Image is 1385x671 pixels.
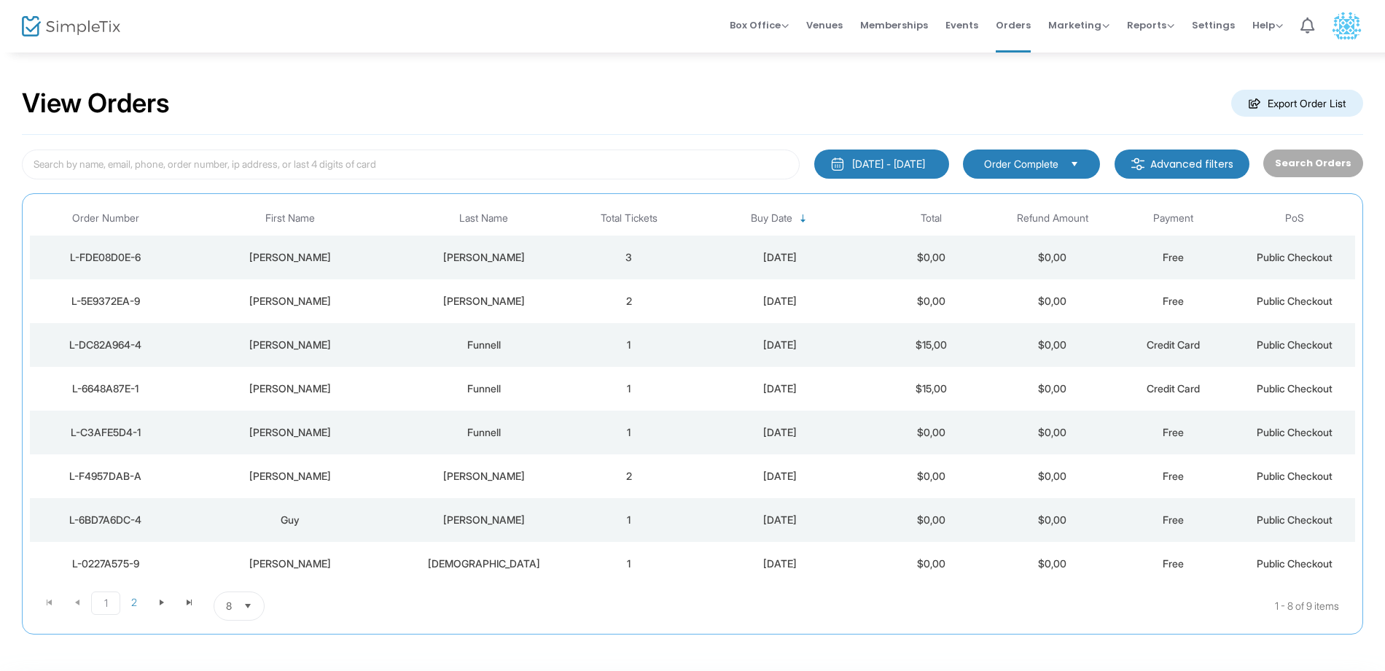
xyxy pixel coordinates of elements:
[871,323,992,367] td: $15,00
[1257,295,1333,307] span: Public Checkout
[992,236,1113,279] td: $0,00
[1257,382,1333,395] span: Public Checkout
[569,279,690,323] td: 2
[860,7,928,44] span: Memberships
[751,212,792,225] span: Buy Date
[693,338,867,352] div: 2025-08-07
[226,599,232,613] span: 8
[871,542,992,586] td: $0,00
[34,381,178,396] div: L-6648A87E-1
[945,7,978,44] span: Events
[120,592,148,613] span: Page 2
[185,556,396,571] div: Eric
[569,498,690,542] td: 1
[693,250,867,265] div: 2025-08-09
[1231,90,1363,117] m-button: Export Order List
[984,157,1058,171] span: Order Complete
[185,425,396,440] div: Francine
[238,592,258,620] button: Select
[1285,212,1304,225] span: PoS
[185,250,396,265] div: Nadean
[185,513,396,527] div: Guy
[1163,426,1184,438] span: Free
[34,513,178,527] div: L-6BD7A6DC-4
[871,201,992,236] th: Total
[1147,338,1200,351] span: Credit Card
[1257,513,1333,526] span: Public Checkout
[185,381,396,396] div: Francine
[402,513,564,527] div: Madore
[22,88,170,120] h2: View Orders
[797,213,809,225] span: Sortable
[569,454,690,498] td: 2
[693,513,867,527] div: 2025-08-07
[992,367,1113,411] td: $0,00
[1192,7,1235,44] span: Settings
[992,411,1113,454] td: $0,00
[693,469,867,484] div: 2025-08-07
[402,338,564,352] div: Funnell
[402,556,564,571] div: Foisy
[830,157,845,171] img: monthly
[185,338,396,352] div: Francine
[34,294,178,309] div: L-5E9372EA-9
[992,279,1113,323] td: $0,00
[1153,212,1193,225] span: Payment
[992,201,1113,236] th: Refund Amount
[569,367,690,411] td: 1
[402,250,564,265] div: Schryer
[1163,295,1184,307] span: Free
[148,592,176,613] span: Go to the next page
[569,201,690,236] th: Total Tickets
[992,542,1113,586] td: $0,00
[996,7,1031,44] span: Orders
[1048,18,1109,32] span: Marketing
[693,425,867,440] div: 2025-08-07
[693,294,867,309] div: 2025-08-07
[1163,470,1184,482] span: Free
[34,338,178,352] div: L-DC82A964-4
[185,294,396,309] div: Céline
[1163,557,1184,570] span: Free
[992,323,1113,367] td: $0,00
[814,150,949,179] button: [DATE] - [DATE]
[1163,513,1184,526] span: Free
[871,454,992,498] td: $0,00
[569,411,690,454] td: 1
[176,592,203,613] span: Go to the last page
[410,592,1339,621] kendo-pager-info: 1 - 8 of 9 items
[1257,557,1333,570] span: Public Checkout
[402,294,564,309] div: Guilfoyle
[693,381,867,396] div: 2025-08-07
[1257,338,1333,351] span: Public Checkout
[265,212,315,225] span: First Name
[806,7,843,44] span: Venues
[34,425,178,440] div: L-C3AFE5D4-1
[1147,382,1200,395] span: Credit Card
[459,212,508,225] span: Last Name
[730,18,789,32] span: Box Office
[34,556,178,571] div: L-0227A575-9
[693,556,867,571] div: 2025-08-07
[1257,470,1333,482] span: Public Checkout
[91,592,120,615] span: Page 1
[871,498,992,542] td: $0,00
[569,542,690,586] td: 1
[1252,18,1283,32] span: Help
[1064,156,1085,172] button: Select
[402,425,564,440] div: Funnell
[22,150,800,179] input: Search by name, email, phone, order number, ip address, or last 4 digits of card
[184,597,195,608] span: Go to the last page
[1163,251,1184,263] span: Free
[402,381,564,396] div: Funnell
[992,454,1113,498] td: $0,00
[1257,251,1333,263] span: Public Checkout
[185,469,396,484] div: Gaston
[1115,150,1249,179] m-button: Advanced filters
[34,469,178,484] div: L-F4957DAB-A
[871,236,992,279] td: $0,00
[852,157,925,171] div: [DATE] - [DATE]
[569,323,690,367] td: 1
[569,236,690,279] td: 3
[871,367,992,411] td: $15,00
